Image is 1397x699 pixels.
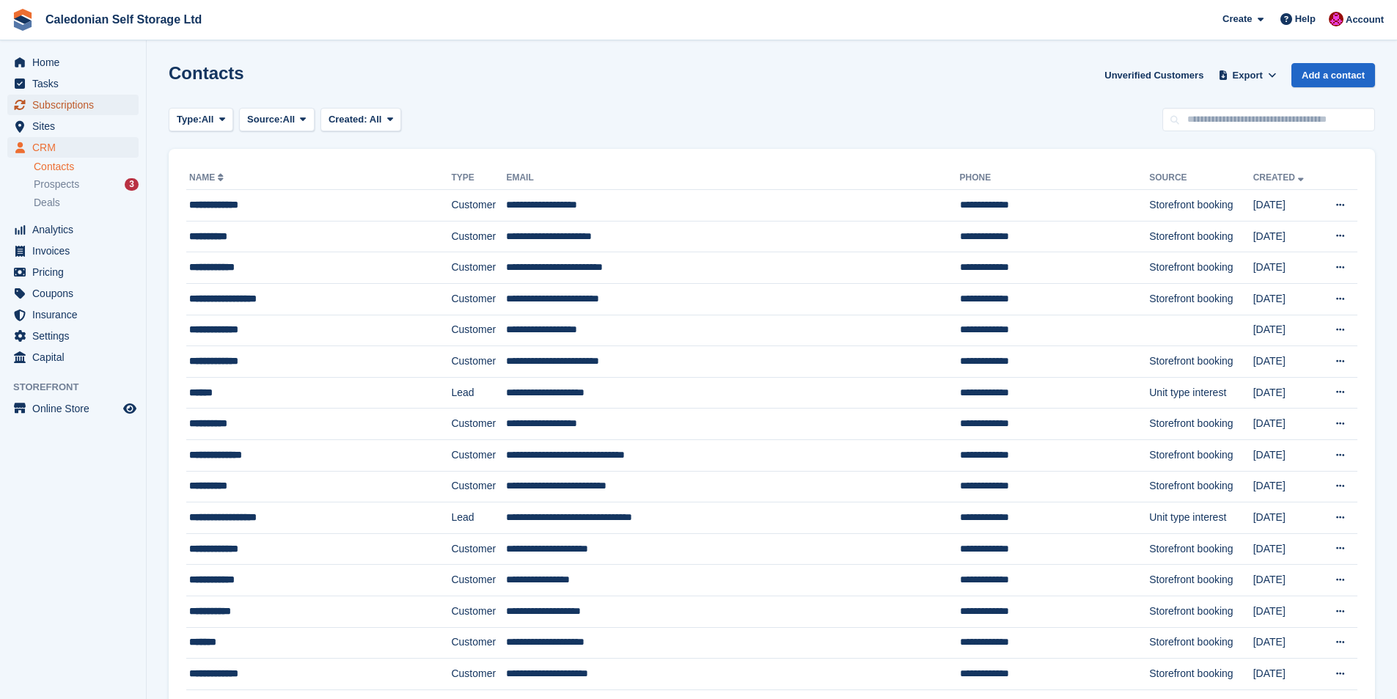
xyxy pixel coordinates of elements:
[1149,190,1253,222] td: Storefront booking
[451,471,506,502] td: Customer
[1149,346,1253,378] td: Storefront booking
[177,112,202,127] span: Type:
[202,112,214,127] span: All
[169,108,233,132] button: Type: All
[1149,166,1253,190] th: Source
[247,112,282,127] span: Source:
[960,166,1150,190] th: Phone
[12,9,34,31] img: stora-icon-8386f47178a22dfd0bd8f6a31ec36ba5ce8667c1dd55bd0f319d3a0aa187defe.svg
[451,439,506,471] td: Customer
[7,283,139,304] a: menu
[1346,12,1384,27] span: Account
[1149,377,1253,409] td: Unit type interest
[1149,659,1253,690] td: Storefront booking
[1253,172,1307,183] a: Created
[34,177,139,192] a: Prospects 3
[1222,12,1252,26] span: Create
[451,283,506,315] td: Customer
[1149,502,1253,534] td: Unit type interest
[1149,409,1253,440] td: Storefront booking
[7,398,139,419] a: menu
[1099,63,1209,87] a: Unverified Customers
[1253,439,1319,471] td: [DATE]
[320,108,401,132] button: Created: All
[40,7,208,32] a: Caledonian Self Storage Ltd
[1253,533,1319,565] td: [DATE]
[7,262,139,282] a: menu
[1253,252,1319,284] td: [DATE]
[1215,63,1280,87] button: Export
[1253,565,1319,596] td: [DATE]
[1149,596,1253,627] td: Storefront booking
[451,166,506,190] th: Type
[32,398,120,419] span: Online Store
[7,326,139,346] a: menu
[1149,439,1253,471] td: Storefront booking
[7,116,139,136] a: menu
[1253,190,1319,222] td: [DATE]
[34,195,139,211] a: Deals
[7,95,139,115] a: menu
[34,196,60,210] span: Deals
[370,114,382,125] span: All
[451,502,506,534] td: Lead
[32,95,120,115] span: Subscriptions
[7,73,139,94] a: menu
[451,533,506,565] td: Customer
[1149,565,1253,596] td: Storefront booking
[1149,627,1253,659] td: Storefront booking
[32,219,120,240] span: Analytics
[239,108,315,132] button: Source: All
[451,315,506,346] td: Customer
[1253,409,1319,440] td: [DATE]
[451,596,506,627] td: Customer
[451,627,506,659] td: Customer
[1253,283,1319,315] td: [DATE]
[7,241,139,261] a: menu
[451,346,506,378] td: Customer
[1329,12,1343,26] img: Donald Mathieson
[1253,315,1319,346] td: [DATE]
[1149,283,1253,315] td: Storefront booking
[506,166,959,190] th: Email
[7,137,139,158] a: menu
[7,347,139,367] a: menu
[189,172,227,183] a: Name
[121,400,139,417] a: Preview store
[1253,377,1319,409] td: [DATE]
[13,380,146,395] span: Storefront
[329,114,367,125] span: Created:
[32,137,120,158] span: CRM
[1291,63,1375,87] a: Add a contact
[1233,68,1263,83] span: Export
[1149,252,1253,284] td: Storefront booking
[1253,346,1319,378] td: [DATE]
[32,262,120,282] span: Pricing
[1253,221,1319,252] td: [DATE]
[1253,627,1319,659] td: [DATE]
[169,63,244,83] h1: Contacts
[451,252,506,284] td: Customer
[1253,471,1319,502] td: [DATE]
[7,304,139,325] a: menu
[32,116,120,136] span: Sites
[1253,659,1319,690] td: [DATE]
[32,326,120,346] span: Settings
[1253,596,1319,627] td: [DATE]
[7,219,139,240] a: menu
[283,112,296,127] span: All
[451,409,506,440] td: Customer
[1149,221,1253,252] td: Storefront booking
[125,178,139,191] div: 3
[1295,12,1316,26] span: Help
[451,565,506,596] td: Customer
[32,52,120,73] span: Home
[1253,502,1319,534] td: [DATE]
[1149,533,1253,565] td: Storefront booking
[32,241,120,261] span: Invoices
[34,178,79,191] span: Prospects
[451,221,506,252] td: Customer
[32,347,120,367] span: Capital
[32,304,120,325] span: Insurance
[451,377,506,409] td: Lead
